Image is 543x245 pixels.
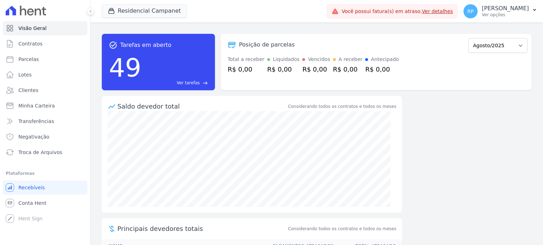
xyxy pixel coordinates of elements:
[302,65,330,74] div: R$ 0,00
[288,226,396,232] span: Considerando todos os contratos e todos os meses
[203,80,208,86] span: east
[3,114,87,128] a: Transferências
[333,65,363,74] div: R$ 0,00
[3,99,87,113] a: Minha Carteira
[18,149,62,156] span: Troca de Arquivos
[3,21,87,35] a: Visão Geral
[18,87,38,94] span: Clientes
[18,71,32,78] span: Lotes
[177,80,200,86] span: Ver tarefas
[3,196,87,210] a: Conta Hent
[267,65,300,74] div: R$ 0,00
[18,56,39,63] span: Parcelas
[288,103,396,110] div: Considerando todos os contratos e todos os meses
[3,130,87,144] a: Negativação
[109,41,117,49] span: task_alt
[308,56,330,63] div: Vencidos
[120,41,171,49] span: Tarefas em aberto
[458,1,543,21] button: RP [PERSON_NAME] Ver opções
[117,102,287,111] div: Saldo devedor total
[102,4,187,18] button: Residencial Campanet
[482,12,529,18] p: Ver opções
[3,83,87,97] a: Clientes
[339,56,363,63] div: A receber
[18,118,54,125] span: Transferências
[18,200,46,207] span: Conta Hent
[365,65,399,74] div: R$ 0,00
[18,133,49,140] span: Negativação
[18,184,45,191] span: Recebíveis
[482,5,529,12] p: [PERSON_NAME]
[3,180,87,195] a: Recebíveis
[6,169,84,178] div: Plataformas
[117,224,287,233] span: Principais devedores totais
[228,65,264,74] div: R$ 0,00
[109,49,141,86] div: 49
[371,56,399,63] div: Antecipado
[144,80,208,86] a: Ver tarefas east
[273,56,300,63] div: Liquidados
[3,37,87,51] a: Contratos
[422,8,453,14] a: Ver detalhes
[239,41,295,49] div: Posição de parcelas
[18,40,42,47] span: Contratos
[3,145,87,159] a: Troca de Arquivos
[18,102,55,109] span: Minha Carteira
[18,25,47,32] span: Visão Geral
[3,68,87,82] a: Lotes
[341,8,453,15] span: Você possui fatura(s) em atraso.
[3,52,87,66] a: Parcelas
[467,9,474,14] span: RP
[228,56,264,63] div: Total a receber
